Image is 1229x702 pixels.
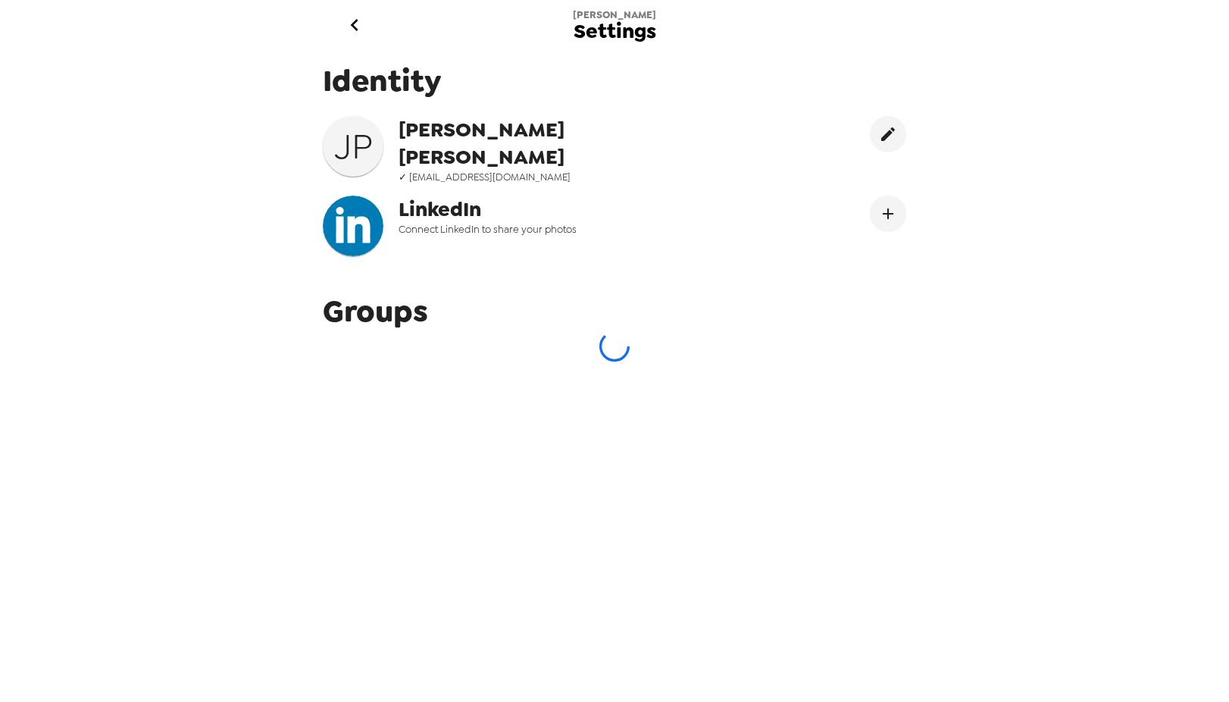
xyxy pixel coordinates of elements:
[323,291,428,331] span: Groups
[399,223,705,236] span: Connect LinkedIn to share your photos
[399,171,705,183] span: ✓ [EMAIL_ADDRESS][DOMAIN_NAME]
[574,21,656,42] span: Settings
[870,116,906,152] button: edit
[573,8,656,21] span: [PERSON_NAME]
[870,196,906,232] button: Connect LinekdIn
[323,61,906,101] span: Identity
[323,196,383,256] img: headshotImg
[323,125,383,168] h3: J P
[399,196,705,223] span: LinkedIn
[399,116,705,171] span: [PERSON_NAME] [PERSON_NAME]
